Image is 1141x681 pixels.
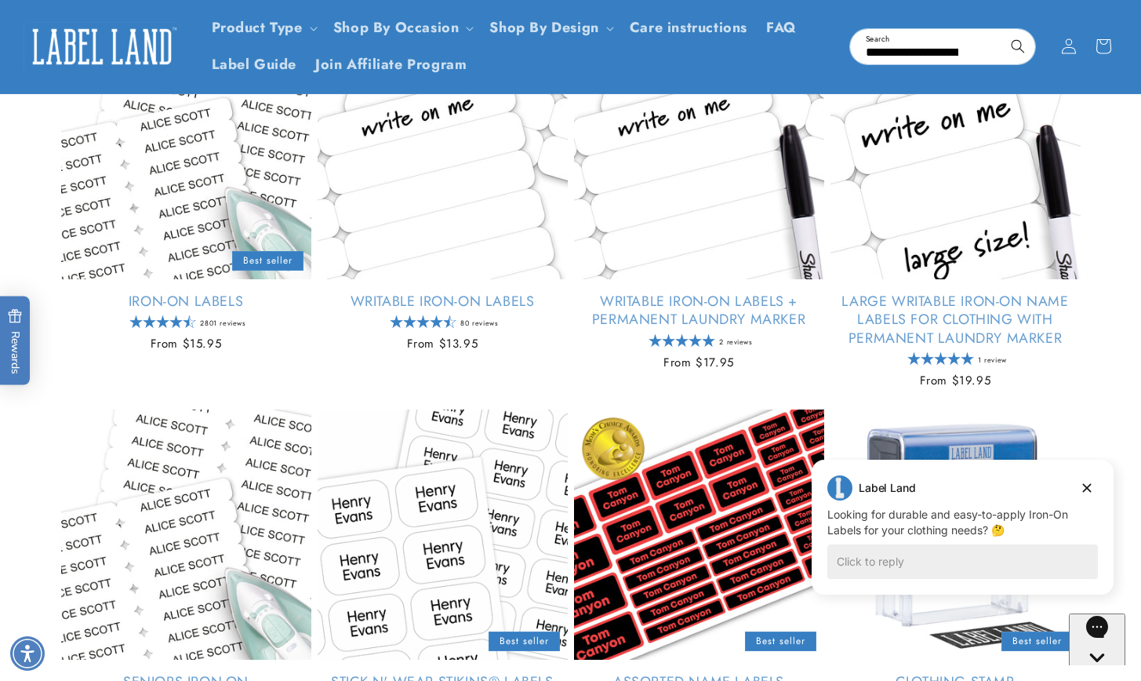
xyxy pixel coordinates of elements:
span: Join Affiliate Program [315,56,467,74]
span: Shop By Occasion [333,19,460,37]
a: Label Guide [202,46,307,83]
a: Large Writable Iron-On Name Labels for Clothing with Permanent Laundry Marker [830,293,1081,348]
a: Writable Iron-On Labels + Permanent Laundry Marker [574,293,824,330]
summary: Shop By Design [480,9,620,46]
a: FAQ [757,9,806,46]
a: Product Type [212,17,303,38]
a: Care instructions [620,9,757,46]
a: Shop By Design [489,17,598,38]
div: Accessibility Menu [10,636,45,671]
summary: Product Type [202,9,324,46]
button: Search [1001,29,1035,64]
span: Rewards [8,309,23,374]
button: Clear search term [966,29,1001,64]
span: FAQ [766,19,797,37]
a: Iron-On Labels [61,293,311,311]
a: Label Land [18,16,187,77]
summary: Shop By Occasion [324,9,481,46]
iframe: Sign Up via Text for Offers [13,555,198,603]
iframe: Gorgias live chat campaigns [800,457,1125,618]
a: Writable Iron-On Labels [318,293,568,311]
img: Label Land [24,22,180,71]
span: Label Guide [212,56,297,74]
a: Join Affiliate Program [306,46,476,83]
span: Care instructions [630,19,747,37]
iframe: Gorgias live chat messenger [1069,614,1125,665]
